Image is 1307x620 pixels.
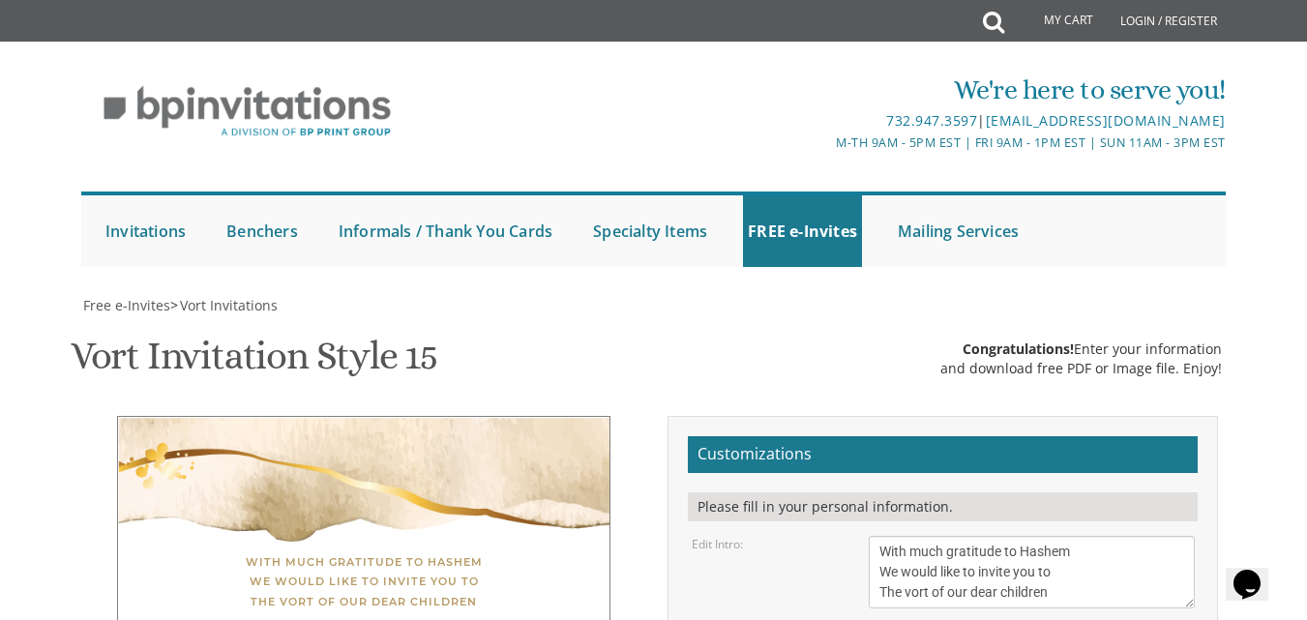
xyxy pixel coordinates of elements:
div: With much gratitude to Hashem We would like to invite you to The vort of our dear children [157,552,571,611]
span: Free e-Invites [83,296,170,314]
a: My Cart [1002,2,1107,41]
a: Vort Invitations [178,296,278,314]
a: Informals / Thank You Cards [334,195,557,267]
a: Specialty Items [588,195,712,267]
iframe: chat widget [1226,543,1288,601]
a: Free e-Invites [81,296,170,314]
div: Enter your information [940,340,1222,359]
textarea: With much gratitude to Hashem We would like to invite you to The vort of our dear children [869,536,1194,608]
label: Edit Intro: [692,536,743,552]
h1: Vort Invitation Style 15 [71,335,437,392]
div: M-Th 9am - 5pm EST | Fri 9am - 1pm EST | Sun 11am - 3pm EST [463,133,1226,153]
span: Congratulations! [963,340,1074,358]
span: Vort Invitations [180,296,278,314]
h2: Customizations [688,436,1198,473]
a: 732.947.3597 [886,111,977,130]
a: [EMAIL_ADDRESS][DOMAIN_NAME] [986,111,1226,130]
a: Mailing Services [893,195,1024,267]
div: We're here to serve you! [463,71,1226,109]
a: Benchers [222,195,303,267]
div: and download free PDF or Image file. Enjoy! [940,359,1222,378]
a: Invitations [101,195,191,267]
div: | [463,109,1226,133]
a: FREE e-Invites [743,195,862,267]
span: > [170,296,278,314]
img: BP Invitation Loft [81,72,413,152]
div: Please fill in your personal information. [688,492,1198,521]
